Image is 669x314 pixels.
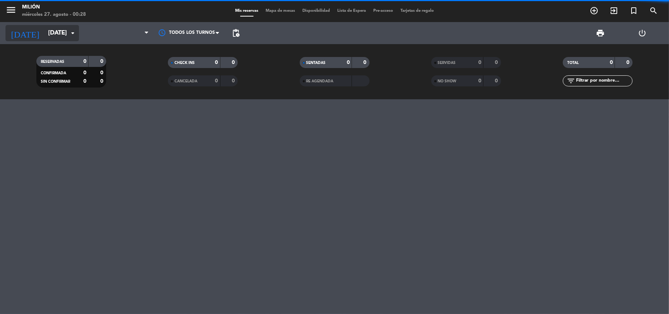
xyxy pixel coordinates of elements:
[567,61,579,65] span: TOTAL
[596,29,605,38] span: print
[438,61,456,65] span: SERVIDAS
[232,60,236,65] strong: 0
[41,71,66,75] span: CONFIRMADA
[175,79,197,83] span: CANCELADA
[629,6,638,15] i: turned_in_not
[175,61,195,65] span: CHECK INS
[306,79,334,83] span: RE AGENDADA
[262,9,299,13] span: Mapa de mesas
[495,78,499,83] strong: 0
[231,29,240,38] span: pending_actions
[231,9,262,13] span: Mis reservas
[478,60,481,65] strong: 0
[334,9,370,13] span: Lista de Espera
[370,9,397,13] span: Pre-acceso
[299,9,334,13] span: Disponibilidad
[100,70,105,75] strong: 0
[41,80,70,83] span: SIN CONFIRMAR
[68,29,77,38] i: arrow_drop_down
[215,78,218,83] strong: 0
[567,76,575,85] i: filter_list
[495,60,499,65] strong: 0
[100,79,105,84] strong: 0
[609,6,618,15] i: exit_to_app
[478,78,481,83] strong: 0
[649,6,658,15] i: search
[347,60,350,65] strong: 0
[575,77,632,85] input: Filtrar por nombre...
[438,79,457,83] span: NO SHOW
[626,60,631,65] strong: 0
[638,29,647,38] i: power_settings_new
[83,79,86,84] strong: 0
[83,70,86,75] strong: 0
[22,4,86,11] div: Milión
[397,9,438,13] span: Tarjetas de regalo
[215,60,218,65] strong: 0
[622,22,663,44] div: LOG OUT
[41,60,64,64] span: RESERVADAS
[22,11,86,18] div: miércoles 27. agosto - 00:28
[363,60,368,65] strong: 0
[306,61,326,65] span: SENTADAS
[100,59,105,64] strong: 0
[83,59,86,64] strong: 0
[6,25,44,41] i: [DATE]
[232,78,236,83] strong: 0
[6,4,17,15] i: menu
[6,4,17,18] button: menu
[610,60,613,65] strong: 0
[590,6,598,15] i: add_circle_outline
